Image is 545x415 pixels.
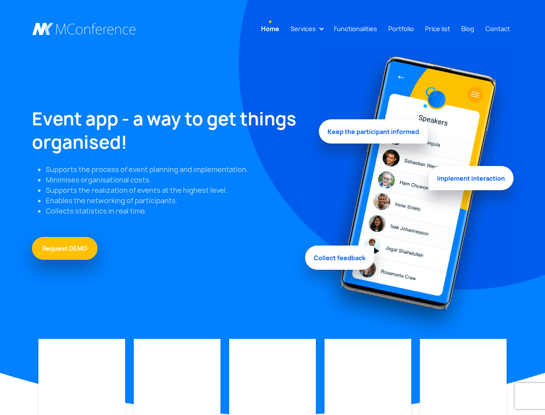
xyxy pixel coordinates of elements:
span: Keep the participant informed [319,122,428,146]
li: Minimises organisational costs. [46,175,309,185]
li: Supports the realization of events at the highest level. [46,185,309,195]
span: Implement interaction [428,164,513,188]
a: Functionalities [331,21,381,37]
a: Portfolio [385,21,417,37]
a: Services [287,21,319,37]
li: Supports the process of event planning and implementation. [46,164,309,175]
li: Enables the networking of participants. [46,195,309,206]
a: Price list [422,21,454,37]
a: Home [258,21,283,37]
a: Blog [458,21,478,37]
a: Request DEMO [32,237,98,260]
span: Collect feedback [305,243,374,268]
a: Contact [482,21,513,37]
li: Collects statistics in real time. [46,206,309,216]
img: Design element [319,48,513,339]
h1: Event app - a way to get things organised! [32,107,309,154]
